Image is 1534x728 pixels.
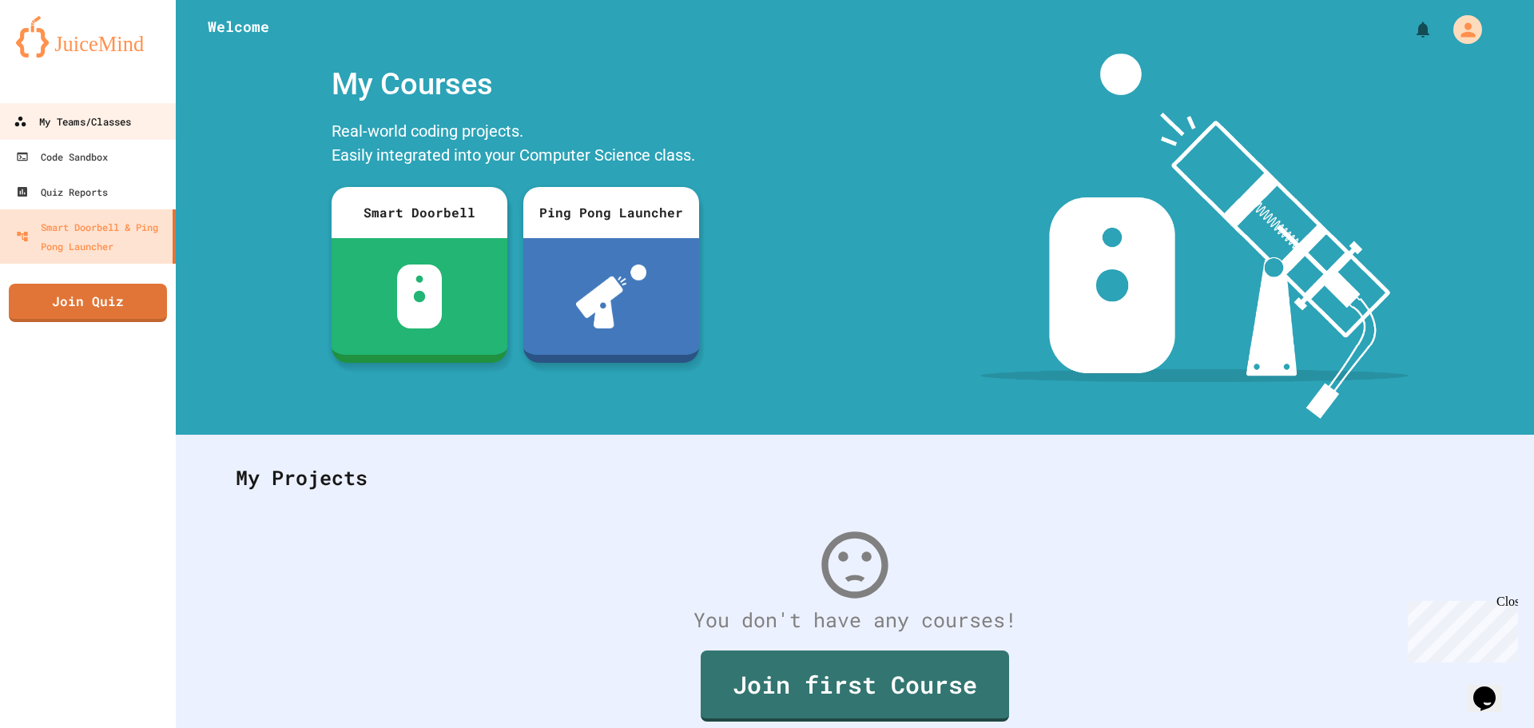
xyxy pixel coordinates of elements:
[324,54,707,115] div: My Courses
[701,650,1009,722] a: Join first Course
[16,16,160,58] img: logo-orange.svg
[523,187,699,238] div: Ping Pong Launcher
[16,182,108,201] div: Quiz Reports
[16,217,166,256] div: Smart Doorbell & Ping Pong Launcher
[576,265,647,328] img: ppl-with-ball.png
[1401,595,1518,662] iframe: chat widget
[14,112,131,132] div: My Teams/Classes
[980,54,1409,419] img: banner-image-my-projects.png
[1384,16,1437,43] div: My Notifications
[1437,11,1486,48] div: My Account
[332,187,507,238] div: Smart Doorbell
[220,447,1490,509] div: My Projects
[6,6,110,101] div: Chat with us now!Close
[324,115,707,175] div: Real-world coding projects. Easily integrated into your Computer Science class.
[1467,664,1518,712] iframe: chat widget
[397,265,443,328] img: sdb-white.svg
[16,147,108,166] div: Code Sandbox
[220,605,1490,635] div: You don't have any courses!
[9,284,167,322] a: Join Quiz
